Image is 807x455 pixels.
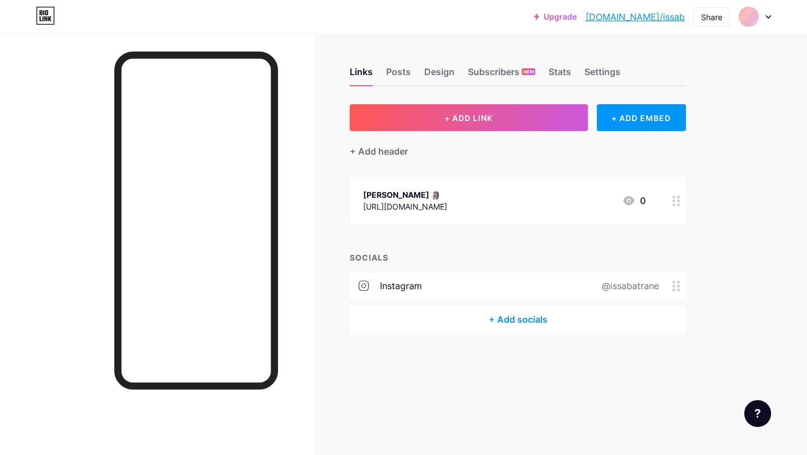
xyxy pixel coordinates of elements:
span: NEW [523,68,534,75]
div: Share [701,11,722,23]
div: [URL][DOMAIN_NAME] [363,201,447,212]
div: + Add header [350,145,408,158]
div: + Add socials [350,306,686,333]
div: SOCIALS [350,252,686,263]
div: Design [424,65,454,85]
div: Settings [585,65,620,85]
div: instagram [380,279,422,292]
div: @issabatrane [584,279,672,292]
div: Posts [386,65,411,85]
div: Stats [549,65,571,85]
a: [DOMAIN_NAME]/issab [586,10,685,24]
div: Links [350,65,373,85]
div: + ADD EMBED [597,104,686,131]
div: [PERSON_NAME] 🗿 [363,189,447,201]
div: 0 [622,194,646,207]
div: Subscribers [468,65,535,85]
a: Upgrade [534,12,577,21]
button: + ADD LINK [350,104,588,131]
span: + ADD LINK [444,113,493,123]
